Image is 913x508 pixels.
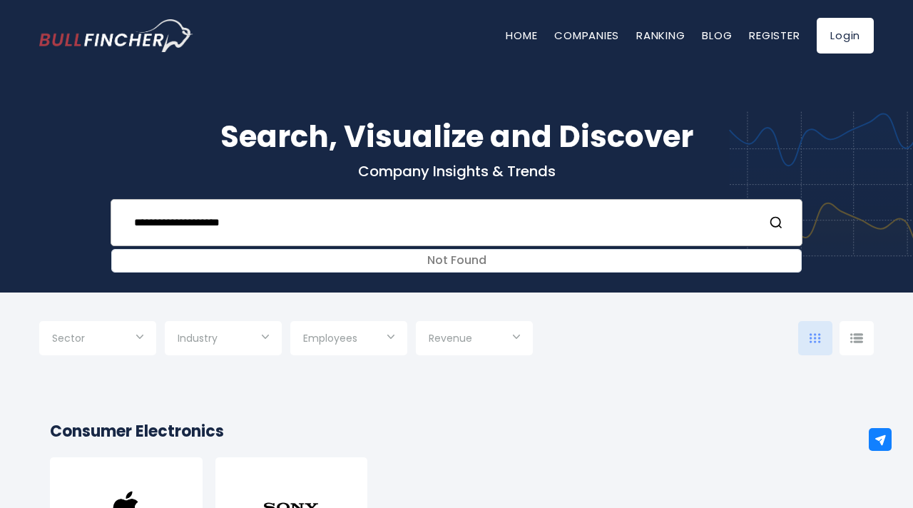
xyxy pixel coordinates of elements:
p: Company Insights & Trends [39,162,874,181]
a: Ranking [636,28,685,43]
input: Selection [429,327,520,352]
input: Selection [178,327,269,352]
img: icon-comp-list-view.svg [850,333,863,343]
button: Search [769,213,787,232]
input: Selection [303,327,394,352]
span: Revenue [429,332,472,345]
span: Industry [178,332,218,345]
div: Not Found [112,250,801,272]
a: Blog [702,28,732,43]
img: Bullfincher logo [39,19,193,52]
span: Employees [303,332,357,345]
h1: Search, Visualize and Discover [39,114,874,159]
a: Register [749,28,800,43]
a: Go to homepage [39,19,193,52]
a: Companies [554,28,619,43]
input: Selection [52,327,143,352]
a: Home [506,28,537,43]
a: Login [817,18,874,54]
h2: Consumer Electronics [50,420,863,443]
span: Sector [52,332,85,345]
img: icon-comp-grid.svg [810,333,821,343]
